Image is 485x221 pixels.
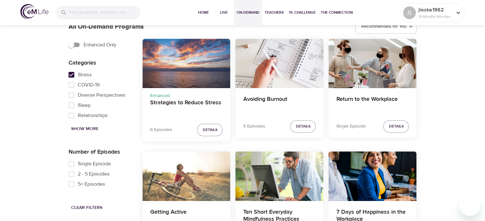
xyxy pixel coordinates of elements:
[265,9,284,16] span: Teachers
[418,14,452,19] p: 19 Mindful Minutes
[150,99,223,114] h4: Strategies to Reduce Stress
[78,81,99,89] span: COVID-19
[383,120,409,133] button: Details
[150,127,172,133] p: 6 Episodes
[202,127,217,133] span: Details
[216,9,231,16] span: Live
[328,39,416,88] button: Return to the Workplace
[69,22,144,31] p: All On-Demand Programs
[336,123,365,130] p: Single Episode
[20,4,48,19] img: logo
[296,123,310,130] span: Details
[78,180,105,188] span: 5+ Episodes
[289,9,316,16] span: 1% Challenge
[143,151,231,201] button: Getting Active
[78,112,108,119] span: Relationships
[243,96,316,111] h4: Avoiding Burnout
[321,9,353,16] span: The Connection
[71,125,99,133] span: Show More
[290,120,316,133] button: Details
[403,6,416,19] div: JL
[459,196,480,216] iframe: Button to launch messaging window
[235,151,323,201] button: Ten Short Everyday Mindfulness Practices
[78,101,91,109] span: Sleep
[71,204,102,212] span: Clear Filters
[418,6,452,14] p: jlocke1962
[328,151,416,201] button: 7 Days of Happiness in the Workplace
[235,39,323,88] button: Avoiding Burnout
[143,39,231,88] button: Strategies to Reduce Stress
[78,71,92,79] span: Stress
[78,170,110,178] span: 2 - 5 Episodes
[84,41,116,49] span: Enhanced Only
[69,59,132,67] p: Categories
[69,148,132,156] p: Number of Episodes
[78,160,111,168] span: Single Episode
[78,91,126,99] span: Diverse Perspectives
[196,9,211,16] span: Home
[237,9,260,16] span: On-Demand
[197,124,223,136] button: Details
[389,123,403,130] span: Details
[150,93,170,99] span: Enhanced
[70,6,140,19] input: Find programs, teachers, etc...
[69,123,101,135] button: Show More
[336,96,409,111] h4: Return to the Workplace
[243,123,265,130] p: 5 Episodes
[69,202,105,214] button: Clear Filters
